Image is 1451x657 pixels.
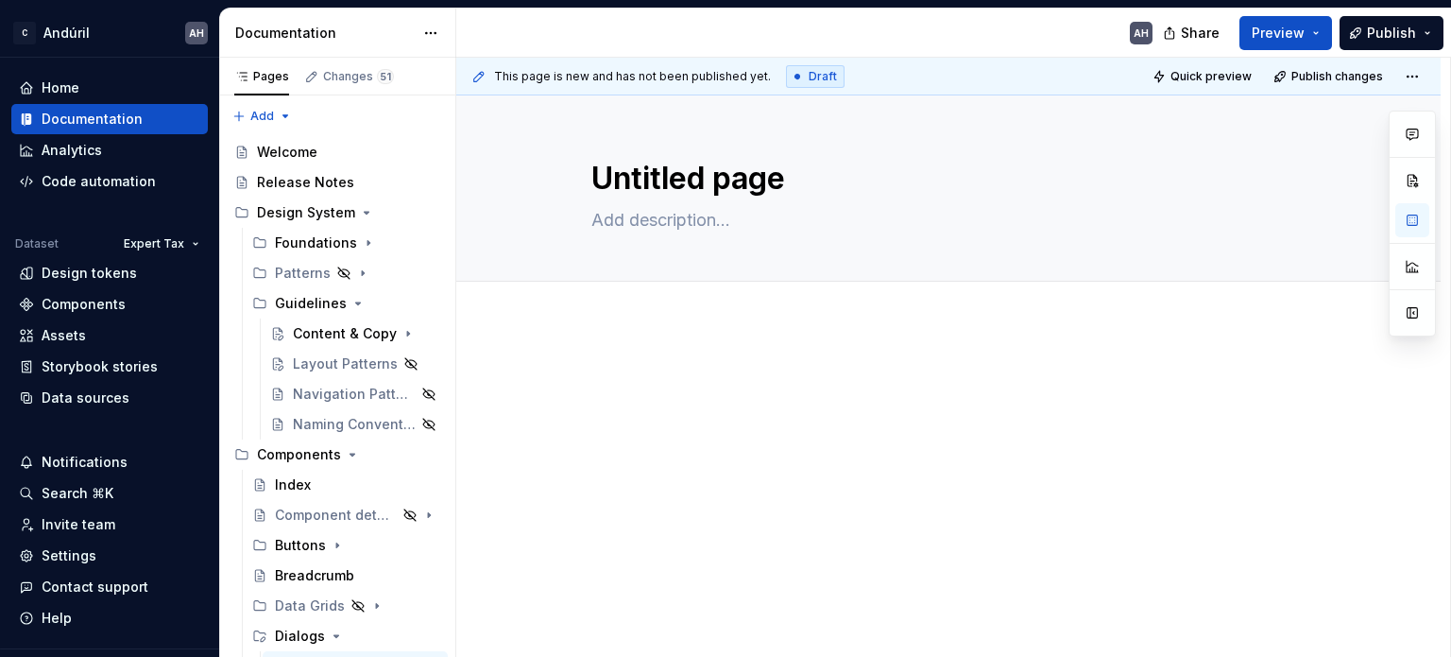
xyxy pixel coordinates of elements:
div: Components [227,440,448,470]
div: Buttons [245,530,448,561]
button: Publish changes [1268,63,1391,90]
div: Pages [234,69,289,84]
a: Analytics [11,135,208,165]
a: Welcome [227,137,448,167]
div: Design tokens [42,264,137,283]
div: Breadcrumb [275,566,354,585]
div: C [13,22,36,44]
a: Naming Convention Patterns [263,409,448,440]
div: Dialogs [245,621,448,651]
a: Assets [11,320,208,351]
div: Welcome [257,143,317,162]
div: Component detail template [275,506,397,525]
textarea: Untitled page [588,156,1302,201]
div: Naming Convention Patterns [293,415,416,434]
span: Expert Tax [124,236,184,251]
a: Code automation [11,166,208,197]
div: Settings [42,546,96,565]
button: Quick preview [1147,63,1260,90]
div: Content & Copy [293,324,397,343]
div: Documentation [42,110,143,129]
div: Help [42,609,72,628]
div: Data sources [42,389,129,407]
span: Share [1181,24,1220,43]
a: Design tokens [11,258,208,288]
div: Storybook stories [42,357,158,376]
div: Design System [227,198,448,228]
div: Notifications [42,453,128,472]
a: Layout Patterns [263,349,448,379]
div: Navigation Patterns [293,385,416,404]
div: Buttons [275,536,326,555]
div: Invite team [42,515,115,534]
div: Patterns [245,258,448,288]
div: Index [275,475,311,494]
div: Release Notes [257,173,354,192]
button: Contact support [11,572,208,602]
button: Add [227,103,298,130]
div: Dialogs [275,627,325,646]
div: Contact support [42,578,148,596]
div: Components [42,295,126,314]
a: Invite team [11,510,208,540]
button: Notifications [11,447,208,477]
div: Foundations [245,228,448,258]
a: Data sources [11,383,208,413]
div: Design System [257,203,355,222]
a: Storybook stories [11,352,208,382]
a: Navigation Patterns [263,379,448,409]
button: Help [11,603,208,633]
div: Foundations [275,233,357,252]
a: Component detail template [245,500,448,530]
div: Data Grids [275,596,345,615]
a: Content & Copy [263,319,448,349]
div: Data Grids [245,591,448,621]
span: Quick preview [1170,69,1252,84]
div: Components [257,445,341,464]
div: Code automation [42,172,156,191]
div: AH [1134,26,1149,41]
div: AH [189,26,204,41]
a: Components [11,289,208,320]
span: Publish [1367,24,1416,43]
a: Index [245,470,448,500]
div: Changes [323,69,394,84]
button: Preview [1239,16,1332,50]
div: Andúril [43,24,90,43]
div: Dataset [15,236,59,251]
div: Documentation [235,24,414,43]
div: Guidelines [245,288,448,319]
span: Preview [1252,24,1305,43]
button: Search ⌘K [11,478,208,509]
div: Analytics [42,141,102,160]
a: Release Notes [227,167,448,198]
button: Share [1153,16,1232,50]
div: Assets [42,326,86,345]
button: CAndúrilAH [4,12,215,53]
a: Home [11,73,208,103]
div: Patterns [275,264,331,283]
div: Guidelines [275,294,347,313]
span: Publish changes [1291,69,1383,84]
button: Expert Tax [115,231,208,257]
a: Documentation [11,104,208,134]
button: Publish [1340,16,1443,50]
div: Home [42,78,79,97]
span: Add [250,109,274,124]
a: Breadcrumb [245,561,448,591]
div: Layout Patterns [293,354,398,373]
div: Search ⌘K [42,484,113,503]
span: 51 [377,69,394,84]
a: Settings [11,541,208,571]
span: Draft [809,69,837,84]
span: This page is new and has not been published yet. [494,69,771,84]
